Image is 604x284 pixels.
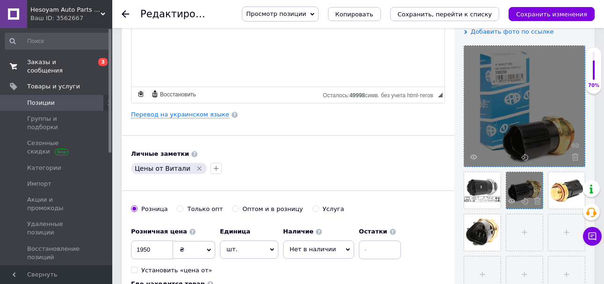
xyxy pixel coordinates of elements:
div: Установить «цена от» [141,266,212,275]
span: шт. [220,240,278,258]
span: Товары и услуги [27,82,80,91]
span: Добавить фото по ссылке [471,28,554,35]
button: Копировать [328,7,381,21]
input: 0 [131,240,173,259]
span: Сезонные скидки [27,139,87,156]
span: Восстановить [159,91,196,99]
span: Заказы и сообщения [27,58,87,75]
p: фс [9,9,304,19]
div: 70% Качество заполнения [586,47,602,94]
b: Остатки [359,228,387,235]
span: Hesoyam Auto Parts - Интернет-магазин автомобильных запчастей и комплектующих [30,6,101,14]
span: Категории [27,164,61,172]
div: Услуга [323,205,344,213]
svg: Удалить метку [196,165,203,172]
button: Сохранить, перейти к списку [390,7,500,21]
span: Копировать [335,11,373,18]
b: Розничная цена [131,228,187,235]
div: Оптом и в розницу [242,205,303,213]
span: 3 [98,58,108,66]
a: Сделать резервную копию сейчас [136,89,146,99]
div: Только опт [187,205,223,213]
b: Наличие [283,228,313,235]
div: 70% [586,82,601,89]
div: Розница [141,205,167,213]
span: Группы и подборки [27,115,87,131]
span: Нет в наличии [290,246,336,253]
button: Сохранить изменения [509,7,595,21]
span: Удаленные позиции [27,220,87,237]
a: Восстановить [150,89,197,99]
span: Позиции [27,99,55,107]
i: Сохранить, перейти к списку [398,11,492,18]
span: ₴ [180,246,184,253]
button: Чат с покупателем [583,227,602,246]
input: Поиск [5,33,110,50]
span: Просмотр позиции [246,10,306,17]
b: Единица [220,228,250,235]
div: Подсчет символов [323,90,438,99]
h1: Редактирование позиции: Фс [140,8,293,20]
i: Сохранить изменения [516,11,587,18]
div: Вернуться назад [122,10,129,18]
span: Акции и промокоды [27,196,87,212]
input: - [359,240,401,259]
span: Восстановление позиций [27,245,87,262]
body: Визуальный текстовый редактор, A3CCA973-FAD1-4E93-9312-1ADAACD21F0A [9,9,304,19]
div: Ваш ID: 3562667 [30,14,112,22]
span: Импорт [27,180,51,188]
b: Личные заметки [131,150,189,157]
span: Перетащите для изменения размера [438,93,443,97]
span: Цены от Витали [135,165,190,172]
span: 49998 [349,92,365,99]
a: Перевод на украинском языке [131,111,229,118]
